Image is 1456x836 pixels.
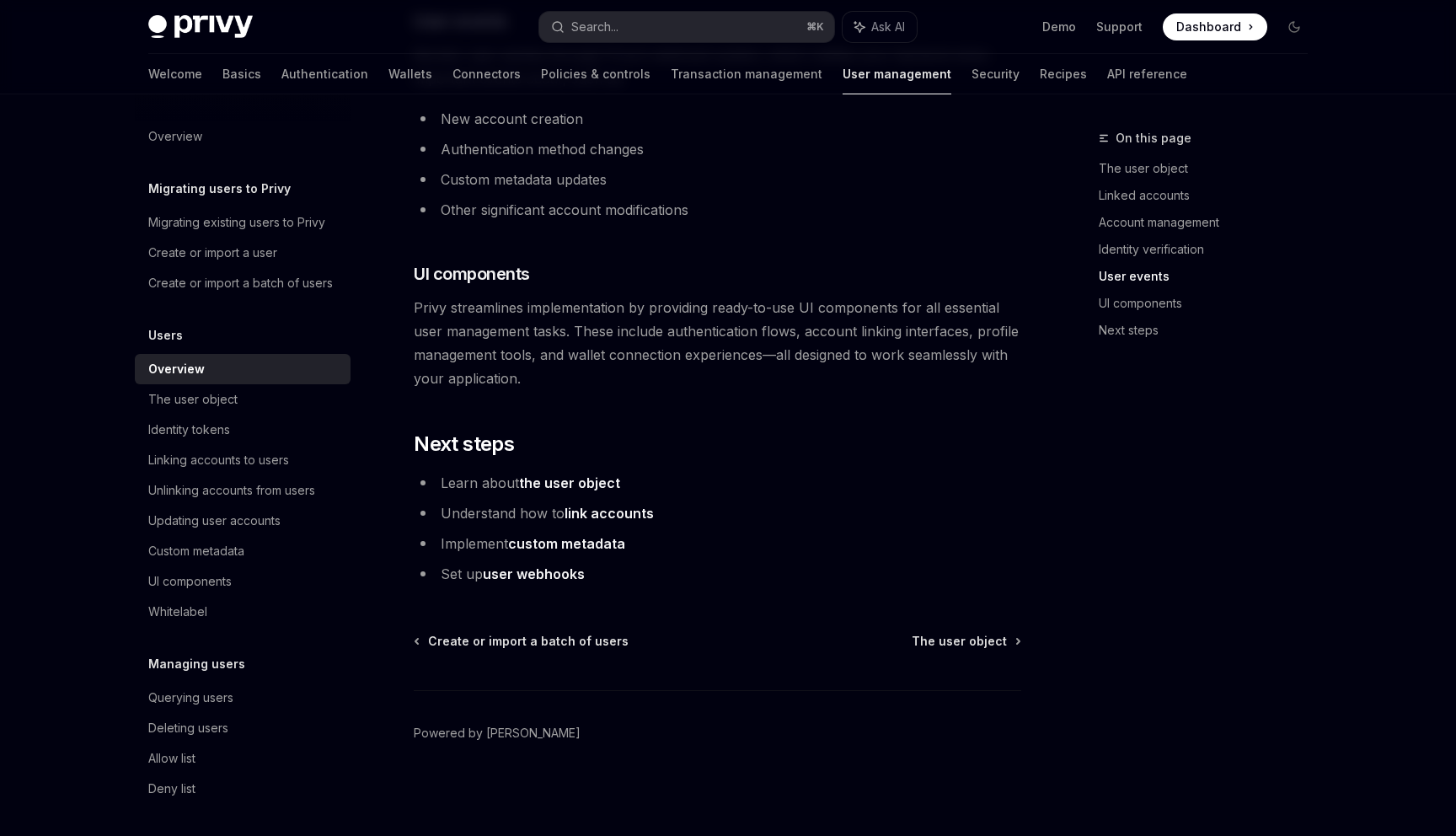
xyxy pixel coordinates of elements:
h5: Users [148,325,183,346]
span: Privy streamlines implementation by providing ready-to-use UI components for all essential user m... [414,296,1021,390]
div: Querying users [148,688,233,708]
a: Connectors [452,54,521,94]
a: Transaction management [671,54,822,94]
h5: Migrating users to Privy [148,179,291,199]
div: Custom metadata [148,541,244,561]
span: The user object [912,633,1007,650]
a: Basics [222,54,261,94]
a: Whitelabel [135,597,351,627]
span: ⌘ K [806,20,824,34]
a: The user object [135,384,351,415]
a: Allow list [135,743,351,774]
a: Overview [135,121,351,152]
h5: Managing users [148,654,245,674]
div: Allow list [148,748,195,769]
a: Custom metadata [135,536,351,566]
div: Create or import a batch of users [148,273,333,293]
li: Understand how to [414,501,1021,525]
a: Wallets [388,54,432,94]
a: Create or import a user [135,238,351,268]
span: Ask AI [871,19,905,35]
div: Identity tokens [148,420,230,440]
a: Support [1096,19,1143,35]
a: User management [843,54,951,94]
a: Identity tokens [135,415,351,445]
li: Authentication method changes [414,137,1021,161]
div: Deleting users [148,718,228,738]
div: UI components [148,571,232,592]
div: Linking accounts to users [148,450,289,470]
span: On this page [1116,128,1191,148]
li: Learn about [414,471,1021,495]
span: UI components [414,262,530,286]
a: Authentication [281,54,368,94]
button: Search...⌘K [539,12,834,42]
div: Overview [148,359,205,379]
a: Policies & controls [541,54,650,94]
a: Dashboard [1163,13,1267,40]
a: Overview [135,354,351,384]
div: Deny list [148,779,195,799]
a: Powered by [PERSON_NAME] [414,725,581,742]
span: Dashboard [1176,19,1241,35]
div: Search... [571,17,618,37]
span: Next steps [414,431,514,458]
a: Next steps [1099,317,1321,344]
img: dark logo [148,15,253,39]
div: The user object [148,389,238,410]
a: Migrating existing users to Privy [135,207,351,238]
a: User events [1099,263,1321,290]
a: Querying users [135,683,351,713]
a: Create or import a batch of users [135,268,351,298]
li: New account creation [414,107,1021,131]
a: Updating user accounts [135,506,351,536]
li: Set up [414,562,1021,586]
a: user webhooks [483,565,585,583]
a: link accounts [565,505,654,522]
div: Create or import a user [148,243,277,263]
a: Deleting users [135,713,351,743]
div: Overview [148,126,202,147]
a: Demo [1042,19,1076,35]
a: The user object [1099,155,1321,182]
a: Account management [1099,209,1321,236]
a: Unlinking accounts from users [135,475,351,506]
div: Unlinking accounts from users [148,480,315,501]
li: Custom metadata updates [414,168,1021,191]
a: UI components [135,566,351,597]
a: UI components [1099,290,1321,317]
a: Deny list [135,774,351,804]
button: Toggle dark mode [1281,13,1308,40]
a: Create or import a batch of users [415,633,629,650]
a: The user object [912,633,1020,650]
li: Implement [414,532,1021,555]
a: Security [972,54,1020,94]
div: Updating user accounts [148,511,281,531]
a: custom metadata [508,535,625,553]
li: Other significant account modifications [414,198,1021,222]
div: Migrating existing users to Privy [148,212,325,233]
button: Ask AI [843,12,917,42]
a: Recipes [1040,54,1087,94]
a: Identity verification [1099,236,1321,263]
div: Whitelabel [148,602,207,622]
a: Linked accounts [1099,182,1321,209]
a: the user object [519,474,620,492]
a: API reference [1107,54,1187,94]
a: Linking accounts to users [135,445,351,475]
a: Welcome [148,54,202,94]
span: Create or import a batch of users [428,633,629,650]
